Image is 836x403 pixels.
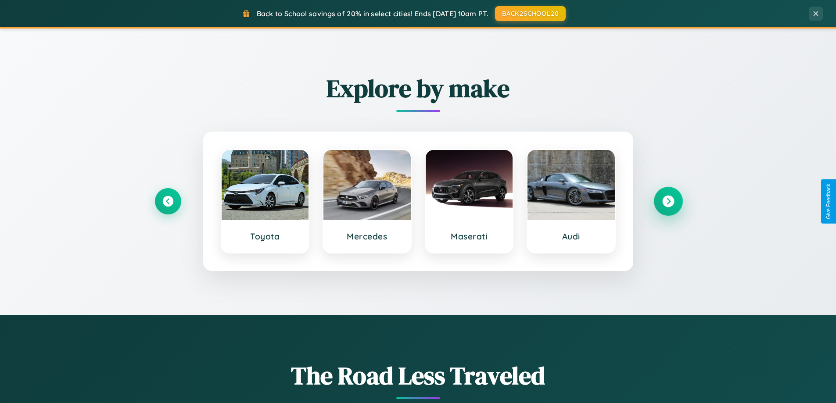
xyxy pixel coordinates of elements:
[257,9,488,18] span: Back to School savings of 20% in select cities! Ends [DATE] 10am PT.
[825,184,832,219] div: Give Feedback
[332,231,402,242] h3: Mercedes
[155,71,682,105] h2: Explore by make
[155,359,682,392] h1: The Road Less Traveled
[536,231,606,242] h3: Audi
[495,6,566,21] button: BACK2SCHOOL20
[230,231,300,242] h3: Toyota
[434,231,504,242] h3: Maserati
